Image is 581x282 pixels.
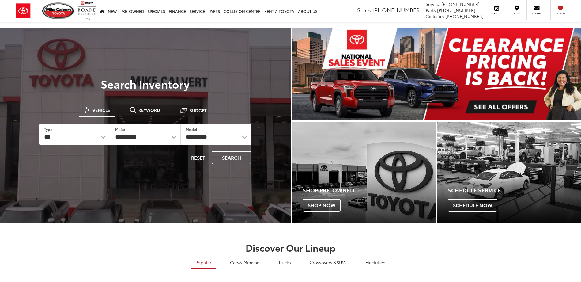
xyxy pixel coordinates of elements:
[274,257,296,268] a: Trucks
[191,257,216,269] a: Popular
[354,259,358,265] li: |
[267,259,271,265] li: |
[441,1,480,7] span: [PHONE_NUMBER]
[292,122,436,223] div: Toyota
[426,13,444,19] span: Collision
[42,2,75,19] img: Mike Calvert Toyota
[92,108,110,112] span: Vehicle
[189,108,207,112] span: Budget
[186,151,210,164] button: Reset
[310,259,337,265] span: Crossovers &
[437,122,581,223] a: Schedule Service Schedule Now
[554,11,567,15] span: Saved
[186,127,197,132] label: Model
[510,11,523,15] span: Map
[115,127,125,132] label: Make
[138,108,160,112] span: Keyword
[361,257,390,268] a: Electrified
[448,199,497,212] span: Schedule Now
[530,11,544,15] span: Contact
[437,7,475,13] span: [PHONE_NUMBER]
[212,151,251,164] button: Search
[437,122,581,223] div: Toyota
[426,1,440,7] span: Service
[239,259,260,265] span: & Minivan
[448,187,581,193] h4: Schedule Service
[357,6,371,14] span: Sales
[26,78,265,90] h3: Search Inventory
[225,257,264,268] a: Cars
[298,259,302,265] li: |
[219,259,223,265] li: |
[292,122,436,223] a: Shop Pre-Owned Shop Now
[490,11,504,15] span: Service
[426,7,436,13] span: Parts
[75,242,507,253] h2: Discover Our Lineup
[305,257,351,268] a: SUVs
[303,199,341,212] span: Shop Now
[445,13,484,19] span: [PHONE_NUMBER]
[303,187,436,193] h4: Shop Pre-Owned
[372,6,421,14] span: [PHONE_NUMBER]
[44,127,52,132] label: Type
